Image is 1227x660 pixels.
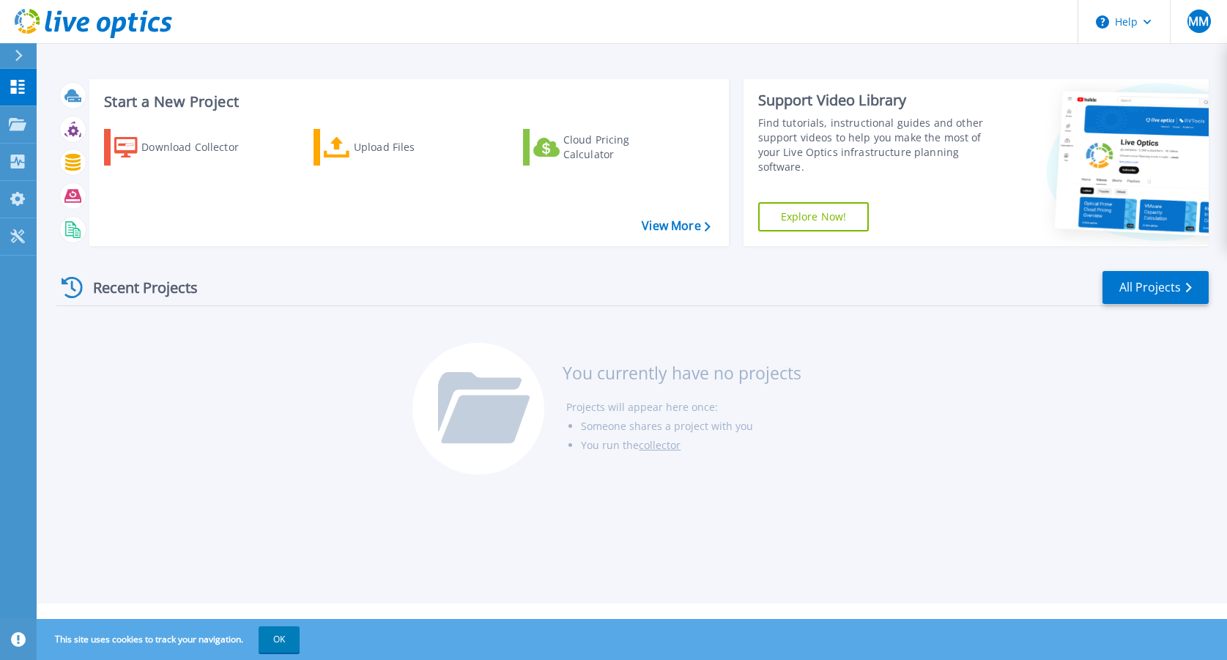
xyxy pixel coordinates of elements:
a: Cloud Pricing Calculator [523,129,686,166]
h3: You currently have no projects [563,365,801,381]
div: Support Video Library [758,91,993,110]
div: Download Collector [141,133,259,162]
div: Recent Projects [56,270,218,305]
a: collector [639,438,681,452]
span: This site uses cookies to track your navigation. [40,626,300,653]
a: Download Collector [104,129,267,166]
li: Projects will appear here once: [566,398,801,417]
li: Someone shares a project with you [581,417,801,436]
h3: Start a New Project [104,94,710,110]
a: View More [642,219,710,233]
a: All Projects [1102,271,1209,304]
a: Upload Files [314,129,477,166]
a: Explore Now! [758,202,870,231]
li: You run the [581,436,801,455]
span: MM [1188,15,1209,27]
button: OK [259,626,300,653]
div: Upload Files [354,133,471,162]
div: Cloud Pricing Calculator [563,133,681,162]
div: Find tutorials, instructional guides and other support videos to help you make the most of your L... [758,116,993,174]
